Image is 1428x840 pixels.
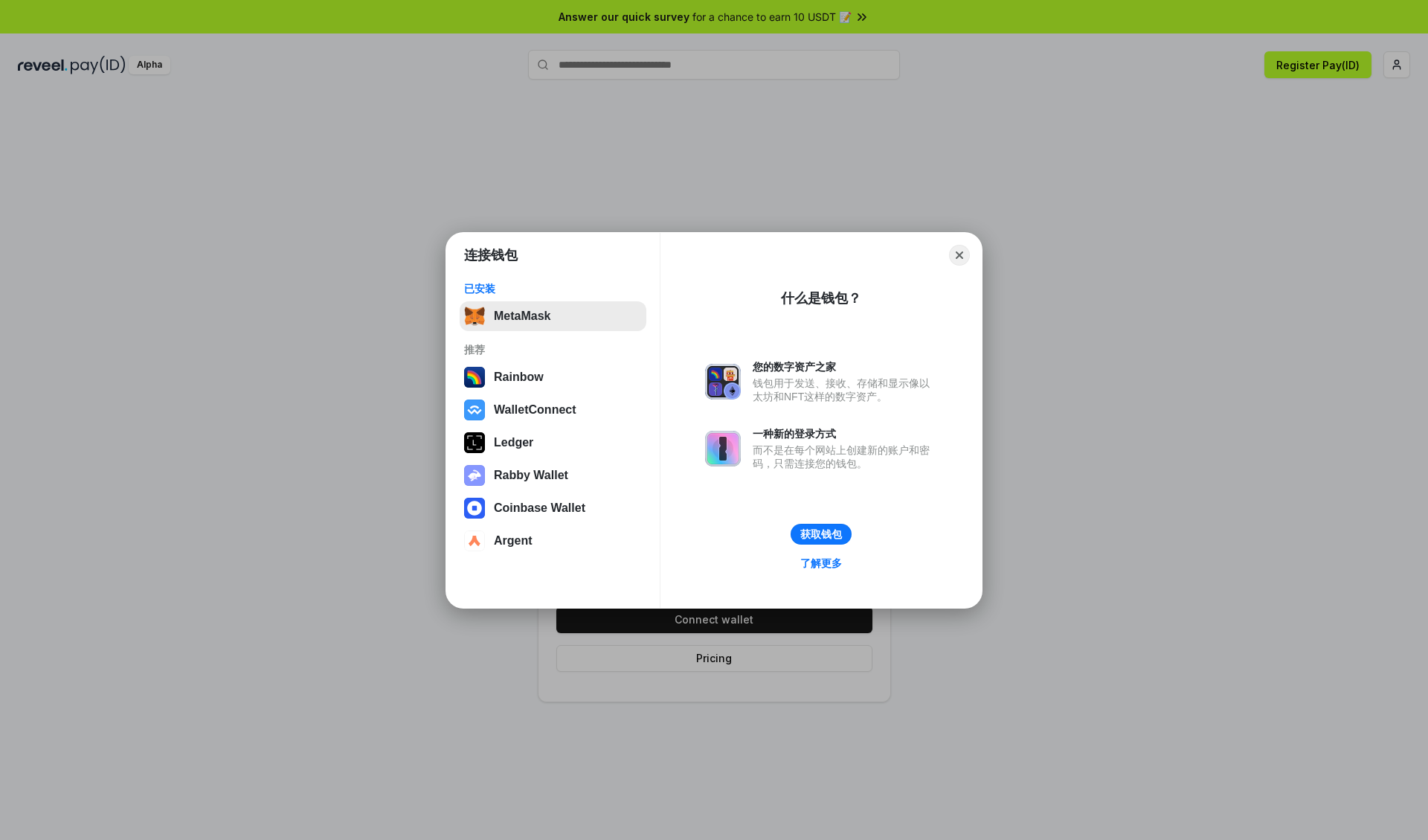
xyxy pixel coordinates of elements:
[460,362,646,392] button: Rainbow
[460,493,646,523] button: Coinbase Wallet
[791,524,852,545] button: 获取钱包
[464,465,485,486] img: svg+xml,%3Csvg%20xmlns%3D%22http%3A%2F%2Fwww.w3.org%2F2000%2Fsvg%22%20fill%3D%22none%22%20viewBox...
[753,443,937,470] div: 而不是在每个网站上创建新的账户和密码，只需连接您的钱包。
[494,403,576,417] div: WalletConnect
[460,526,646,556] button: Argent
[464,530,485,551] img: svg+xml,%3Csvg%20width%3D%2228%22%20height%3D%2228%22%20viewBox%3D%220%200%2028%2028%22%20fill%3D...
[460,461,646,490] button: Rabby Wallet
[781,289,861,307] div: 什么是钱包？
[753,360,937,373] div: 您的数字资产之家
[494,436,533,449] div: Ledger
[705,431,741,467] img: svg+xml,%3Csvg%20xmlns%3D%22http%3A%2F%2Fwww.w3.org%2F2000%2Fsvg%22%20fill%3D%22none%22%20viewBox...
[460,395,646,425] button: WalletConnect
[494,501,585,515] div: Coinbase Wallet
[494,469,568,482] div: Rabby Wallet
[800,528,842,541] div: 获取钱包
[949,245,970,266] button: Close
[464,432,485,453] img: svg+xml,%3Csvg%20xmlns%3D%22http%3A%2F%2Fwww.w3.org%2F2000%2Fsvg%22%20width%3D%2228%22%20height%3...
[705,364,741,400] img: svg+xml,%3Csvg%20xmlns%3D%22http%3A%2F%2Fwww.w3.org%2F2000%2Fsvg%22%20fill%3D%22none%22%20viewBox...
[464,306,485,327] img: svg+xml,%3Csvg%20fill%3D%22none%22%20height%3D%2233%22%20viewBox%3D%220%200%2035%2033%22%20width%...
[464,498,485,519] img: svg+xml,%3Csvg%20width%3D%2228%22%20height%3D%2228%22%20viewBox%3D%220%200%2028%2028%22%20fill%3D...
[460,428,646,458] button: Ledger
[753,376,937,403] div: 钱包用于发送、接收、存储和显示像以太坊和NFT这样的数字资产。
[464,367,485,388] img: svg+xml,%3Csvg%20width%3D%22120%22%20height%3D%22120%22%20viewBox%3D%220%200%20120%20120%22%20fil...
[494,310,550,323] div: MetaMask
[800,557,842,570] div: 了解更多
[464,343,642,356] div: 推荐
[460,301,646,331] button: MetaMask
[791,554,851,573] a: 了解更多
[494,534,533,548] div: Argent
[494,371,544,384] div: Rainbow
[753,427,937,440] div: 一种新的登录方式
[464,282,642,295] div: 已安装
[464,246,518,264] h1: 连接钱包
[464,400,485,420] img: svg+xml,%3Csvg%20width%3D%2228%22%20height%3D%2228%22%20viewBox%3D%220%200%2028%2028%22%20fill%3D...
